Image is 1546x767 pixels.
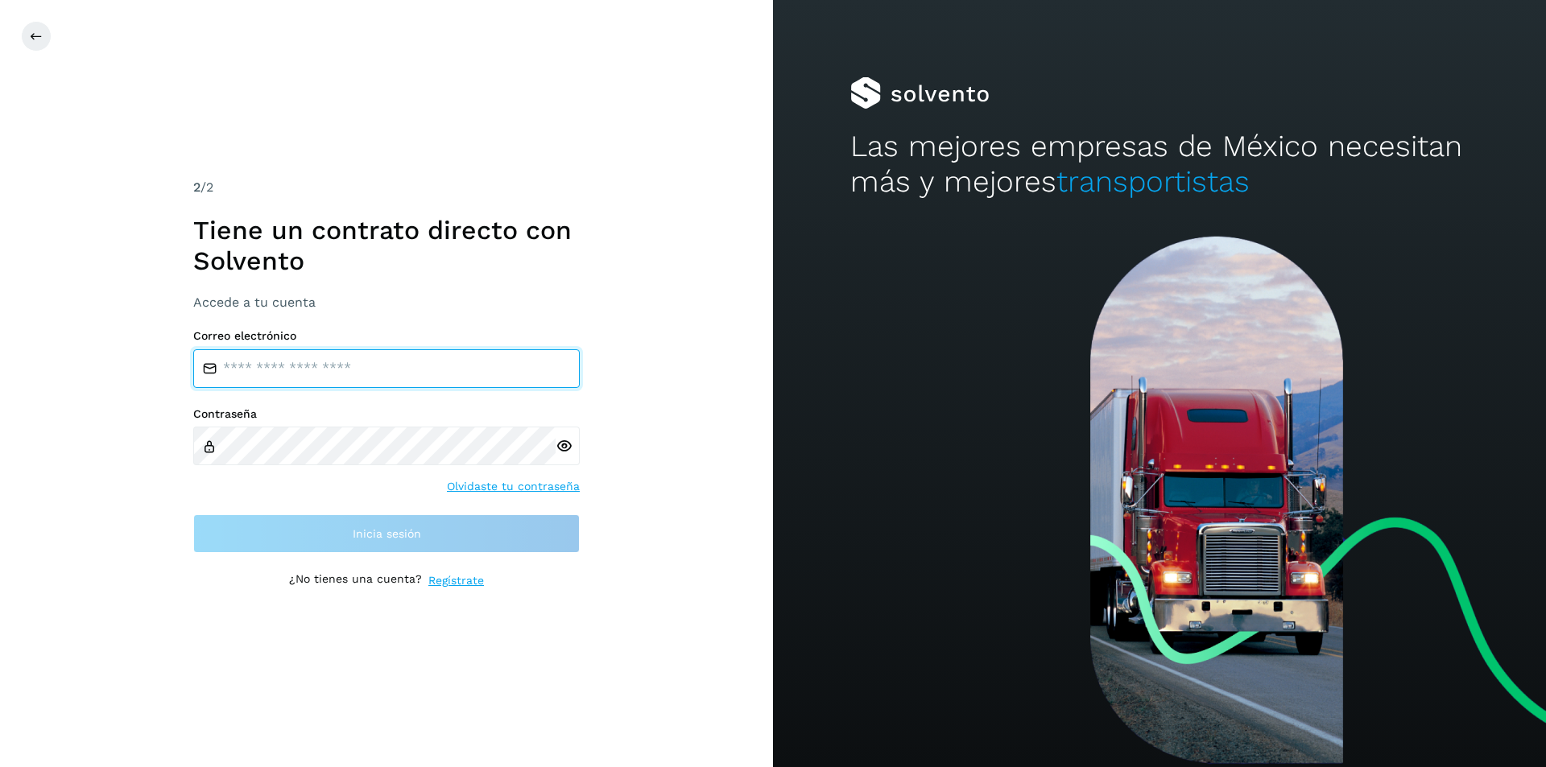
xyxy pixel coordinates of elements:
button: Inicia sesión [193,514,580,553]
p: ¿No tienes una cuenta? [289,572,422,589]
span: 2 [193,179,200,195]
h1: Tiene un contrato directo con Solvento [193,215,580,277]
span: transportistas [1056,164,1250,199]
span: Inicia sesión [353,528,421,539]
a: Regístrate [428,572,484,589]
div: /2 [193,178,580,197]
a: Olvidaste tu contraseña [447,478,580,495]
h2: Las mejores empresas de México necesitan más y mejores [850,129,1469,200]
label: Correo electrónico [193,329,580,343]
label: Contraseña [193,407,580,421]
h3: Accede a tu cuenta [193,295,580,310]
